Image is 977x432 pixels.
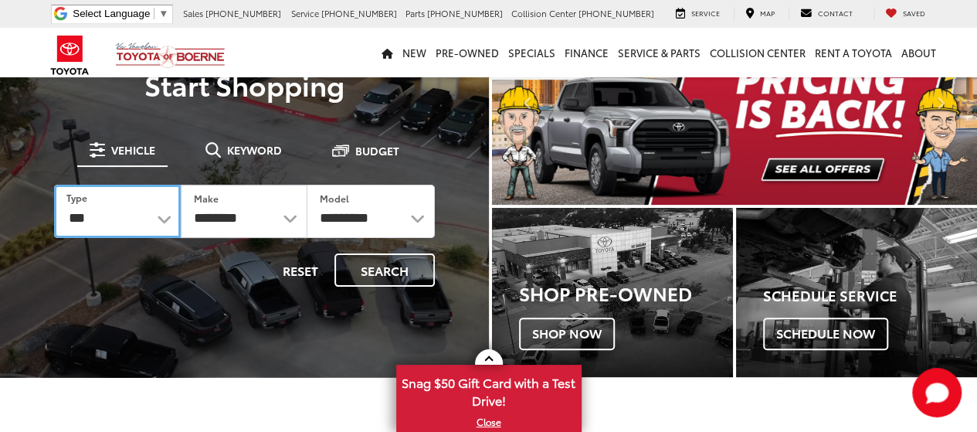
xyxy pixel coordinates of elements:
div: Toyota [736,208,977,377]
label: Model [320,192,349,205]
button: Click to view next picture. [904,31,977,174]
div: Toyota [492,208,733,377]
a: Home [377,28,398,77]
a: Contact [789,7,864,21]
label: Type [66,191,87,204]
button: Click to view previous picture. [492,31,565,174]
label: Make [194,192,219,205]
a: Map [734,7,786,21]
img: Vic Vaughan Toyota of Boerne [115,42,226,69]
button: Reset [270,253,331,287]
span: Vehicle [111,145,155,155]
a: New [398,28,431,77]
span: Select Language [73,8,150,19]
p: Start Shopping [32,69,456,100]
span: Collision Center [511,7,576,19]
span: [PHONE_NUMBER] [205,7,281,19]
svg: Start Chat [912,368,962,417]
span: [PHONE_NUMBER] [427,7,503,19]
span: ▼ [158,8,168,19]
a: Schedule Service Schedule Now [736,208,977,377]
a: About [897,28,941,77]
span: Contact [818,8,853,18]
h4: Schedule Service [763,288,977,304]
img: Toyota [41,30,99,80]
a: Finance [560,28,613,77]
a: Service & Parts: Opens in a new tab [613,28,705,77]
span: Service [691,8,720,18]
a: My Saved Vehicles [874,7,937,21]
span: Map [760,8,775,18]
span: [PHONE_NUMBER] [578,7,654,19]
span: Schedule Now [763,318,888,350]
span: Keyword [227,145,282,155]
span: Snag $50 Gift Card with a Test Drive! [398,366,580,413]
button: Toggle Chat Window [912,368,962,417]
span: [PHONE_NUMBER] [321,7,397,19]
span: Sales [183,7,203,19]
a: Shop Pre-Owned Shop Now [492,208,733,377]
a: Specials [504,28,560,77]
button: Search [334,253,435,287]
span: Budget [355,145,399,156]
span: Parts [405,7,425,19]
span: Shop Now [519,318,615,350]
a: Pre-Owned [431,28,504,77]
a: Collision Center [705,28,810,77]
h3: Shop Pre-Owned [519,283,733,303]
a: Rent a Toyota [810,28,897,77]
span: Saved [903,8,925,18]
span: Service [291,7,319,19]
a: Service [664,7,731,21]
a: Select Language​ [73,8,168,19]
